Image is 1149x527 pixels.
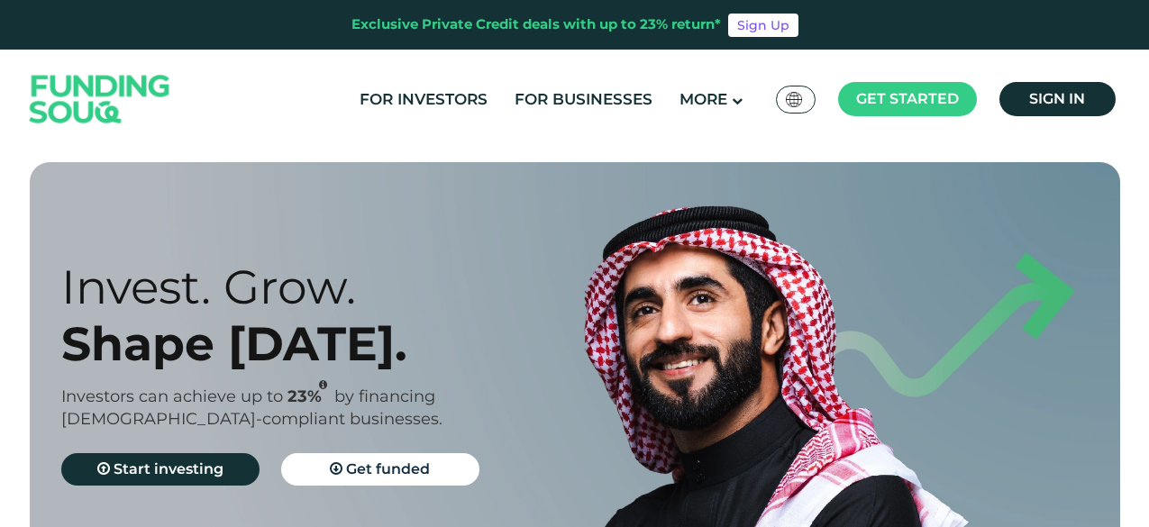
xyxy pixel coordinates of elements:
span: Get started [856,90,959,107]
span: Get funded [346,460,430,477]
a: Get funded [281,453,479,486]
span: Sign in [1029,90,1085,107]
span: More [679,90,727,108]
a: Start investing [61,453,260,486]
span: by financing [DEMOGRAPHIC_DATA]-compliant businesses. [61,386,442,429]
i: 23% IRR (expected) ~ 15% Net yield (expected) [319,380,327,390]
div: Invest. Grow. [61,259,606,315]
div: Exclusive Private Credit deals with up to 23% return* [351,14,721,35]
a: For Investors [355,85,492,114]
img: Logo [12,54,188,145]
div: Shape [DATE]. [61,315,606,372]
span: 23% [287,386,334,406]
a: Sign in [999,82,1116,116]
span: Investors can achieve up to [61,386,283,406]
span: Start investing [114,460,223,477]
a: Sign Up [728,14,798,37]
a: For Businesses [510,85,657,114]
img: SA Flag [786,92,802,107]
